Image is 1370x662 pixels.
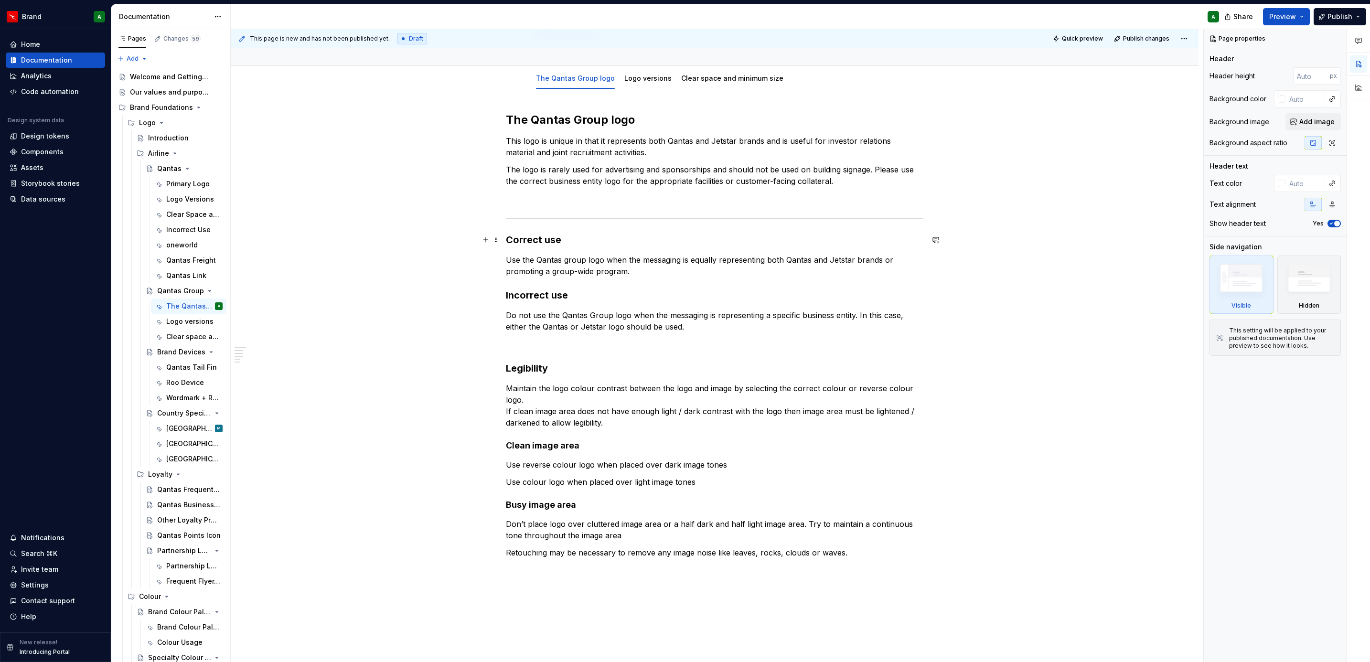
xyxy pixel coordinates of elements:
[21,580,49,590] div: Settings
[142,635,226,650] a: Colour Usage
[6,84,105,99] a: Code automation
[20,648,70,656] p: Introducing Portal
[1330,72,1337,80] p: px
[6,546,105,561] button: Search ⌘K
[506,310,923,332] p: Do not use the Qantas Group logo when the messaging is representing a specific business entity. I...
[1233,12,1253,21] span: Share
[166,210,221,219] div: Clear Space and Minimum Size
[1209,117,1269,127] div: Background image
[1111,32,1174,45] button: Publish changes
[142,482,226,497] a: Qantas Frequent Flyer logo
[191,35,201,43] span: 59
[142,619,226,635] a: Brand Colour Palette
[6,530,105,545] button: Notifications
[151,268,226,283] a: Qantas Link
[166,561,221,571] div: Partnership Lockups
[151,375,226,390] a: Roo Device
[151,329,226,344] a: Clear space and minimum size
[166,317,214,326] div: Logo versions
[21,533,64,543] div: Notifications
[130,87,209,97] div: Our values and purpose
[506,233,923,246] h3: Correct use
[536,74,615,82] a: The Qantas Group logo
[157,622,221,632] div: Brand Colour Palette
[621,68,675,88] div: Logo versions
[166,240,198,250] div: oneworld
[21,179,80,188] div: Storybook stories
[157,500,221,510] div: Qantas Business Rewards
[506,288,923,302] h3: Incorrect use
[21,131,69,141] div: Design tokens
[151,237,226,253] a: oneworld
[1231,302,1251,310] div: Visible
[157,515,221,525] div: Other Loyalty Products
[6,609,105,624] button: Help
[409,35,423,43] span: Draft
[151,451,226,467] a: [GEOGRAPHIC_DATA]
[151,421,226,436] a: [GEOGRAPHIC_DATA]M
[1285,90,1324,107] input: Auto
[1209,256,1274,314] div: Visible
[163,35,201,43] div: Changes
[1209,219,1266,228] div: Show header text
[151,360,226,375] a: Qantas Tail Fin
[7,11,18,22] img: 6b187050-a3ed-48aa-8485-808e17fcee26.png
[1293,67,1330,85] input: Auto
[166,225,211,235] div: Incorrect Use
[142,283,226,299] a: Qantas Group
[151,574,226,589] a: Frequent Flyer, Business Rewards partnership lockup
[21,40,40,49] div: Home
[133,130,226,146] a: Introduction
[124,589,226,604] div: Colour
[1209,138,1287,148] div: Background aspect ratio
[6,128,105,144] a: Design tokens
[151,558,226,574] a: Partnership Lockups
[166,301,213,311] div: The Qantas Group logo
[6,53,105,68] a: Documentation
[166,454,221,464] div: [GEOGRAPHIC_DATA]
[506,499,923,511] h4: Busy image area
[151,299,226,314] a: The Qantas Group logoA
[115,85,226,100] a: Our values and purpose
[142,344,226,360] a: Brand Devices
[166,194,214,204] div: Logo Versions
[166,439,221,448] div: [GEOGRAPHIC_DATA]
[115,69,226,85] a: Welcome and Getting Started
[1209,94,1266,104] div: Background color
[133,146,226,161] div: Airline
[6,562,105,577] a: Invite team
[157,347,205,357] div: Brand Devices
[142,513,226,528] a: Other Loyalty Products
[1123,35,1169,43] span: Publish changes
[21,71,52,81] div: Analytics
[532,68,619,88] div: The Qantas Group logo
[1277,256,1341,314] div: Hidden
[1285,113,1341,130] button: Add image
[133,467,226,482] div: Loyalty
[157,164,182,173] div: Qantas
[133,604,226,619] a: Brand Colour Palette
[124,115,226,130] div: Logo
[1211,13,1215,21] div: A
[142,543,226,558] a: Partnership Lockups
[1313,220,1324,227] label: Yes
[157,638,203,647] div: Colour Usage
[6,160,105,175] a: Assets
[6,577,105,593] a: Settings
[217,424,220,433] div: M
[166,332,221,342] div: Clear space and minimum size
[6,192,105,207] a: Data sources
[506,518,923,541] p: Don’t place logo over cluttered image area or a half dark and half light image area. Try to maint...
[506,135,923,158] p: This logo is unique in that it represents both Qantas and Jetstar brands and is useful for invest...
[506,164,923,187] p: The logo is rarely used for advertising and sponsorships and should not be used on building signa...
[151,253,226,268] a: Qantas Freight
[139,118,156,128] div: Logo
[148,133,189,143] div: Introduction
[21,87,79,96] div: Code automation
[151,176,226,192] a: Primary Logo
[151,436,226,451] a: [GEOGRAPHIC_DATA]
[166,577,221,586] div: Frequent Flyer, Business Rewards partnership lockup
[21,565,58,574] div: Invite team
[1285,175,1324,192] input: Auto
[119,12,209,21] div: Documentation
